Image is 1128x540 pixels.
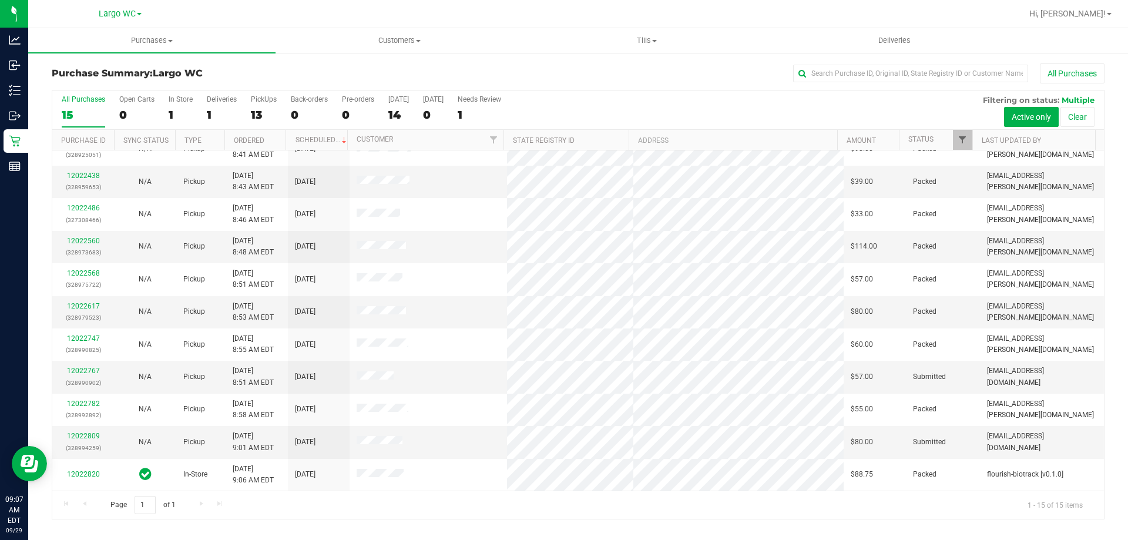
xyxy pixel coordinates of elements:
[59,182,107,193] p: (328959653)
[139,274,152,285] button: N/A
[251,95,277,103] div: PickUps
[139,275,152,283] span: Not Applicable
[423,108,444,122] div: 0
[9,110,21,122] inline-svg: Outbound
[59,247,107,258] p: (328973683)
[987,301,1097,323] span: [EMAIL_ADDRESS][PERSON_NAME][DOMAIN_NAME]
[169,108,193,122] div: 1
[458,95,501,103] div: Needs Review
[233,170,274,193] span: [DATE] 8:43 AM EDT
[913,241,936,252] span: Packed
[295,176,315,187] span: [DATE]
[851,371,873,383] span: $57.00
[987,268,1097,290] span: [EMAIL_ADDRESS][PERSON_NAME][DOMAIN_NAME]
[135,496,156,514] input: 1
[183,306,205,317] span: Pickup
[233,236,274,258] span: [DATE] 8:48 AM EDT
[28,28,276,53] a: Purchases
[62,95,105,103] div: All Purchases
[295,306,315,317] span: [DATE]
[233,333,274,355] span: [DATE] 8:55 AM EDT
[139,209,152,220] button: N/A
[183,176,205,187] span: Pickup
[139,404,152,415] button: N/A
[276,28,523,53] a: Customers
[987,333,1097,355] span: [EMAIL_ADDRESS][PERSON_NAME][DOMAIN_NAME]
[233,365,274,388] span: [DATE] 8:51 AM EDT
[139,210,152,218] span: Not Applicable
[139,371,152,383] button: N/A
[342,108,374,122] div: 0
[953,130,972,150] a: Filter
[153,68,203,79] span: Largo WC
[295,469,315,480] span: [DATE]
[342,95,374,103] div: Pre-orders
[5,494,23,526] p: 09:07 AM EDT
[913,371,946,383] span: Submitted
[67,237,100,245] a: 12022560
[1018,496,1092,514] span: 1 - 15 of 15 items
[67,470,100,478] a: 12022820
[484,130,503,150] a: Filter
[9,59,21,71] inline-svg: Inbound
[67,334,100,343] a: 12022747
[851,339,873,350] span: $60.00
[296,136,349,144] a: Scheduled
[183,437,205,448] span: Pickup
[139,466,152,482] span: In Sync
[913,339,936,350] span: Packed
[913,209,936,220] span: Packed
[233,431,274,453] span: [DATE] 9:01 AM EDT
[59,279,107,290] p: (328975722)
[233,398,274,421] span: [DATE] 8:58 AM EDT
[207,108,237,122] div: 1
[62,108,105,122] div: 15
[295,339,315,350] span: [DATE]
[99,9,136,19] span: Largo WC
[1062,95,1095,105] span: Multiple
[139,176,152,187] button: N/A
[913,437,946,448] span: Submitted
[139,340,152,348] span: Not Applicable
[207,95,237,103] div: Deliveries
[513,136,575,145] a: State Registry ID
[295,371,315,383] span: [DATE]
[119,95,155,103] div: Open Carts
[233,268,274,290] span: [DATE] 8:51 AM EDT
[233,301,274,323] span: [DATE] 8:53 AM EDT
[139,177,152,186] span: Not Applicable
[59,410,107,421] p: (328992892)
[139,306,152,317] button: N/A
[771,28,1018,53] a: Deliveries
[1004,107,1059,127] button: Active only
[851,241,877,252] span: $114.00
[913,469,936,480] span: Packed
[458,108,501,122] div: 1
[183,241,205,252] span: Pickup
[295,241,315,252] span: [DATE]
[139,339,152,350] button: N/A
[862,35,926,46] span: Deliveries
[987,236,1097,258] span: [EMAIL_ADDRESS][PERSON_NAME][DOMAIN_NAME]
[523,35,770,46] span: Tills
[908,135,934,143] a: Status
[183,339,205,350] span: Pickup
[987,365,1097,388] span: [EMAIL_ADDRESS][DOMAIN_NAME]
[184,136,202,145] a: Type
[59,377,107,388] p: (328990902)
[183,209,205,220] span: Pickup
[183,469,207,480] span: In-Store
[59,214,107,226] p: (327308466)
[61,136,106,145] a: Purchase ID
[987,398,1097,421] span: [EMAIL_ADDRESS][PERSON_NAME][DOMAIN_NAME]
[67,204,100,212] a: 12022486
[913,274,936,285] span: Packed
[851,437,873,448] span: $80.00
[234,136,264,145] a: Ordered
[357,135,393,143] a: Customer
[139,405,152,413] span: Not Applicable
[847,136,876,145] a: Amount
[100,496,185,514] span: Page of 1
[59,442,107,454] p: (328994259)
[987,203,1097,225] span: [EMAIL_ADDRESS][PERSON_NAME][DOMAIN_NAME]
